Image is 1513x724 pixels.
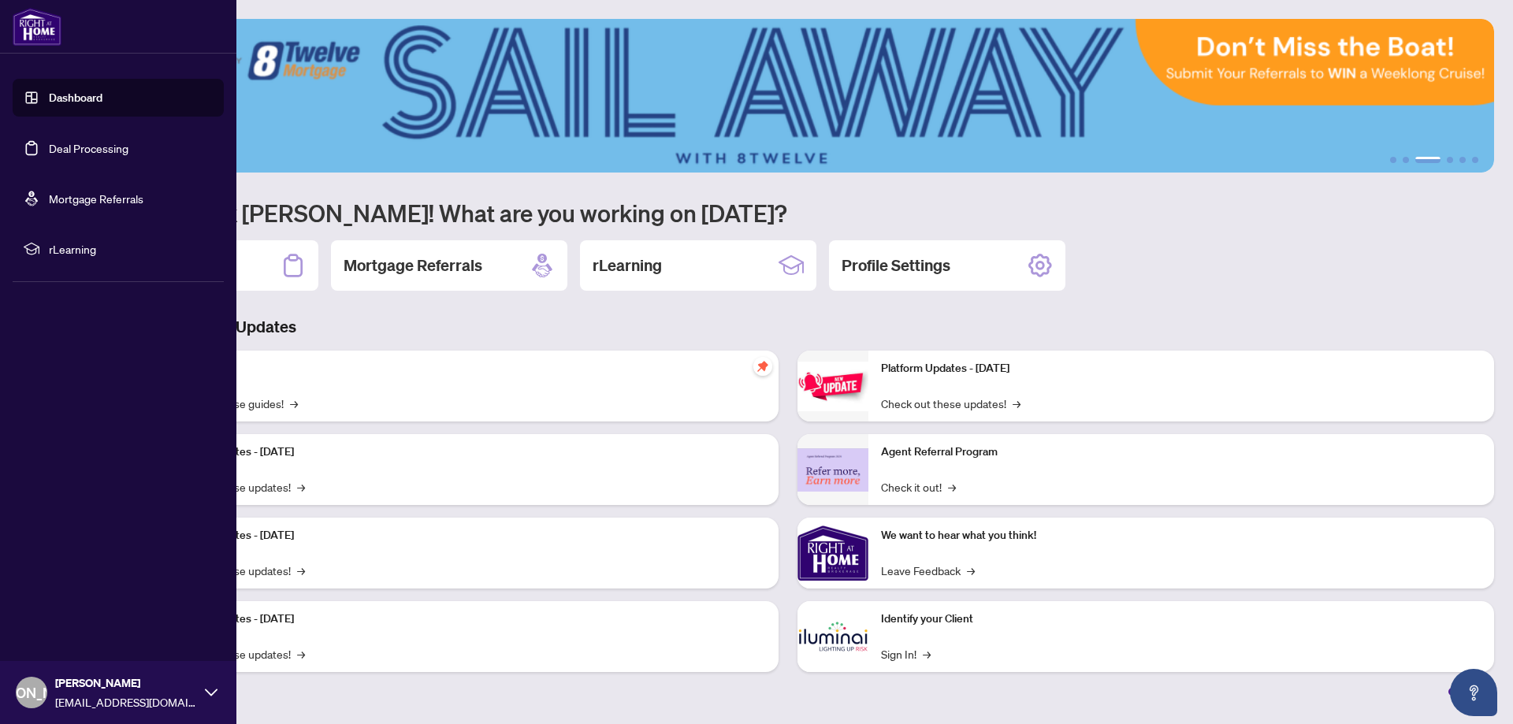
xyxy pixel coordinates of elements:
button: 3 [1415,157,1441,163]
p: We want to hear what you think! [881,527,1481,544]
button: 2 [1403,157,1409,163]
a: Mortgage Referrals [49,191,143,206]
button: 1 [1390,157,1396,163]
span: → [967,562,975,579]
a: Check out these updates!→ [881,395,1020,412]
a: Dashboard [49,91,102,105]
h1: Welcome back [PERSON_NAME]! What are you working on [DATE]? [82,198,1494,228]
p: Platform Updates - [DATE] [881,360,1481,377]
a: Check it out!→ [881,478,956,496]
span: [EMAIL_ADDRESS][DOMAIN_NAME] [55,693,197,711]
span: → [297,562,305,579]
span: pushpin [753,357,772,376]
button: 4 [1447,157,1453,163]
span: → [923,645,931,663]
span: → [297,478,305,496]
h3: Brokerage & Industry Updates [82,316,1494,338]
span: rLearning [49,240,213,258]
img: We want to hear what you think! [797,518,868,588]
p: Self-Help [165,360,766,377]
img: Identify your Client [797,601,868,672]
span: → [948,478,956,496]
button: 5 [1459,157,1466,163]
p: Platform Updates - [DATE] [165,527,766,544]
p: Agent Referral Program [881,444,1481,461]
h2: Mortgage Referrals [344,254,482,277]
span: → [290,395,298,412]
button: 6 [1472,157,1478,163]
p: Platform Updates - [DATE] [165,444,766,461]
img: logo [13,8,61,46]
span: [PERSON_NAME] [55,674,197,692]
a: Sign In!→ [881,645,931,663]
button: Open asap [1450,669,1497,716]
h2: rLearning [593,254,662,277]
a: Deal Processing [49,141,128,155]
img: Agent Referral Program [797,448,868,492]
img: Platform Updates - June 23, 2025 [797,362,868,411]
h2: Profile Settings [842,254,950,277]
img: Slide 2 [82,19,1494,173]
span: → [297,645,305,663]
p: Identify your Client [881,611,1481,628]
span: → [1013,395,1020,412]
p: Platform Updates - [DATE] [165,611,766,628]
a: Leave Feedback→ [881,562,975,579]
